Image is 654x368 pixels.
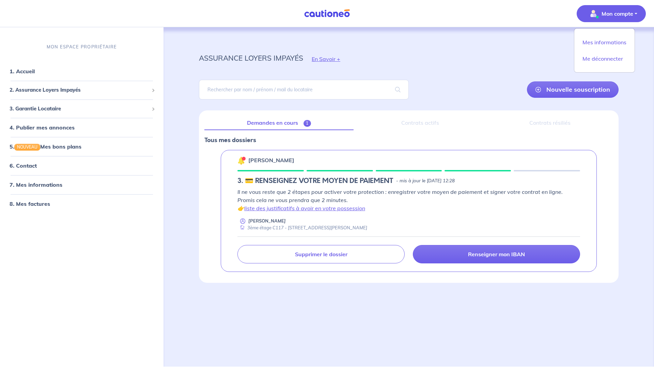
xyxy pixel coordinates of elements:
a: 8. Mes factures [10,200,50,207]
button: illu_account_valid_menu.svgMon compte [577,5,646,22]
div: 7. Mes informations [3,178,161,191]
div: 4. Publier mes annonces [3,121,161,134]
button: En Savoir + [303,49,349,69]
div: 2. Assurance Loyers Impayés [3,83,161,97]
a: 6. Contact [10,162,37,169]
a: 4. Publier mes annonces [10,124,75,131]
div: 5.NOUVEAUMes bons plans [3,140,161,153]
p: MON ESPACE PROPRIÉTAIRE [47,44,117,50]
p: Tous mes dossiers [204,136,613,144]
div: 8. Mes factures [3,197,161,211]
span: search [387,80,409,99]
div: 1. Accueil [3,64,161,78]
h5: 3. 💳 RENSEIGNEZ VOTRE MOYEN DE PAIEMENT [237,177,393,185]
p: - mis à jour le [DATE] 12:28 [396,178,455,184]
p: assurance loyers impayés [199,52,303,64]
p: Mon compte [602,10,633,18]
a: 7. Mes informations [10,181,62,188]
a: liste des justificatifs à avoir en votre possession [244,205,365,212]
a: Demandes en cours1 [204,116,354,130]
div: 6. Contact [3,159,161,172]
a: 5.NOUVEAUMes bons plans [10,143,81,150]
div: 3ème étage C117 - [STREET_ADDRESS][PERSON_NAME] [237,225,367,231]
p: [PERSON_NAME] [248,218,286,224]
span: 3. Garantie Locataire [10,105,149,113]
img: 🔔 [237,156,246,165]
p: Supprimer le dossier [295,251,347,258]
a: Supprimer le dossier [237,245,405,263]
a: Renseigner mon IBAN [413,245,580,263]
a: Me déconnecter [577,53,632,64]
div: state: PAYMENT-METHOD-IN-PROGRESS, Context: NEW,NO-CERTIFICATE,ALONE,LESSOR-DOCUMENTS [237,177,580,185]
span: 2. Assurance Loyers Impayés [10,86,149,94]
p: Il ne vous reste que 2 étapes pour activer votre protection : enregistrer votre moyen de paiement... [237,188,580,212]
img: Cautioneo [301,9,353,18]
a: Nouvelle souscription [527,81,619,98]
div: 3. Garantie Locataire [3,102,161,116]
span: 1 [303,120,311,127]
img: illu_account_valid_menu.svg [588,8,599,19]
a: 1. Accueil [10,68,35,75]
input: Rechercher par nom / prénom / mail du locataire [199,80,409,99]
div: illu_account_valid_menu.svgMon compte [574,28,635,73]
p: [PERSON_NAME] [248,156,294,164]
p: Renseigner mon IBAN [468,251,525,258]
a: Mes informations [577,37,632,48]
